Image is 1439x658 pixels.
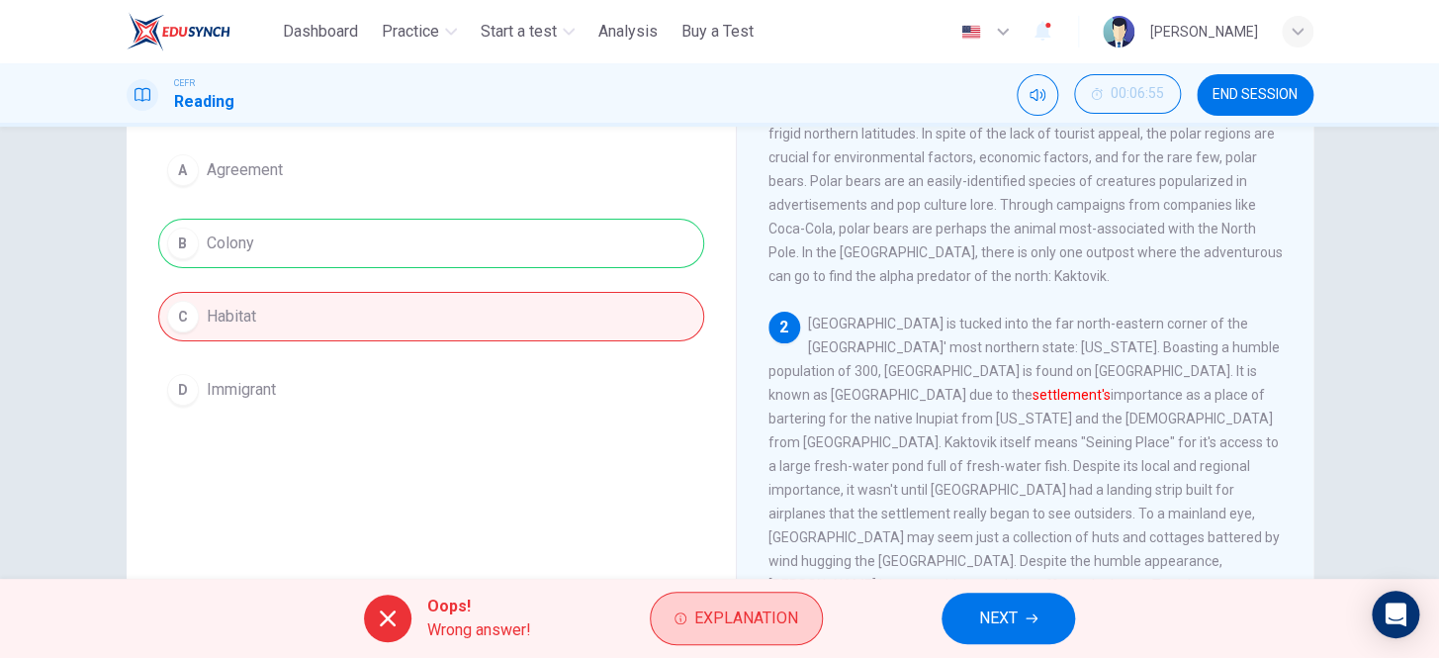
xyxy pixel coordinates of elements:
[1103,16,1134,47] img: Profile picture
[942,593,1075,644] button: NEXT
[275,14,366,49] button: Dashboard
[1074,74,1181,116] div: Hide
[1017,74,1058,116] div: Mute
[382,20,439,44] span: Practice
[674,14,762,49] button: Buy a Test
[283,20,358,44] span: Dashboard
[127,12,276,51] a: ELTC logo
[174,76,195,90] span: CEFR
[650,592,823,645] button: Explanation
[1111,86,1164,102] span: 00:06:55
[590,14,666,49] button: Analysis
[427,595,531,618] span: Oops!
[127,12,230,51] img: ELTC logo
[979,605,1018,632] span: NEXT
[681,20,754,44] span: Buy a Test
[694,605,798,632] span: Explanation
[1372,591,1419,638] div: Open Intercom Messenger
[958,25,983,40] img: en
[1197,74,1313,116] button: END SESSION
[768,78,1283,284] span: The Arctic north is known as one of the least hospitable places on Earth. Thus, when one thinks o...
[427,618,531,642] span: Wrong answer!
[481,20,557,44] span: Start a test
[598,20,658,44] span: Analysis
[1074,74,1181,114] button: 00:06:55
[473,14,583,49] button: Start a test
[1213,87,1298,103] span: END SESSION
[374,14,465,49] button: Practice
[1150,20,1258,44] div: [PERSON_NAME]
[174,90,234,114] h1: Reading
[768,312,800,343] div: 2
[1033,387,1111,403] font: settlement's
